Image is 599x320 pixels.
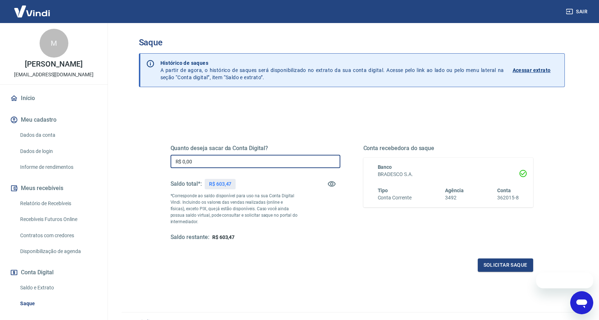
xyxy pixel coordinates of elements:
span: Tipo [378,188,388,193]
button: Meus recebíveis [9,180,99,196]
button: Solicitar saque [478,258,533,272]
p: *Corresponde ao saldo disponível para uso na sua Conta Digital Vindi. Incluindo os valores das ve... [171,193,298,225]
p: Histórico de saques [160,59,504,67]
h3: Saque [139,37,565,48]
h6: BRADESCO S.A. [378,171,519,178]
p: A partir de agora, o histórico de saques será disponibilizado no extrato da sua conta digital. Ac... [160,59,504,81]
p: R$ 603,47 [209,180,232,188]
span: R$ 603,47 [212,234,235,240]
a: Relatório de Recebíveis [17,196,99,211]
a: Início [9,90,99,106]
a: Recebíveis Futuros Online [17,212,99,227]
p: [PERSON_NAME] [25,60,82,68]
span: Conta [497,188,511,193]
div: M [40,29,68,58]
span: Banco [378,164,392,170]
a: Dados de login [17,144,99,159]
button: Conta Digital [9,265,99,280]
a: Acessar extrato [513,59,559,81]
span: Agência [445,188,464,193]
h6: 362015-8 [497,194,519,202]
button: Sair [564,5,590,18]
a: Dados da conta [17,128,99,143]
h6: Conta Corrente [378,194,412,202]
a: Informe de rendimentos [17,160,99,175]
a: Saque [17,296,99,311]
h5: Conta recebedora do saque [363,145,533,152]
a: Contratos com credores [17,228,99,243]
button: Meu cadastro [9,112,99,128]
p: [EMAIL_ADDRESS][DOMAIN_NAME] [14,71,94,78]
iframe: Mensagem da empresa [536,272,593,288]
p: Acessar extrato [513,67,551,74]
img: Vindi [9,0,55,22]
h5: Saldo restante: [171,234,209,241]
h6: 3492 [445,194,464,202]
h5: Quanto deseja sacar da Conta Digital? [171,145,340,152]
a: Saldo e Extrato [17,280,99,295]
h5: Saldo total*: [171,180,202,188]
a: Disponibilização de agenda [17,244,99,259]
iframe: Botão para abrir a janela de mensagens [570,291,593,314]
